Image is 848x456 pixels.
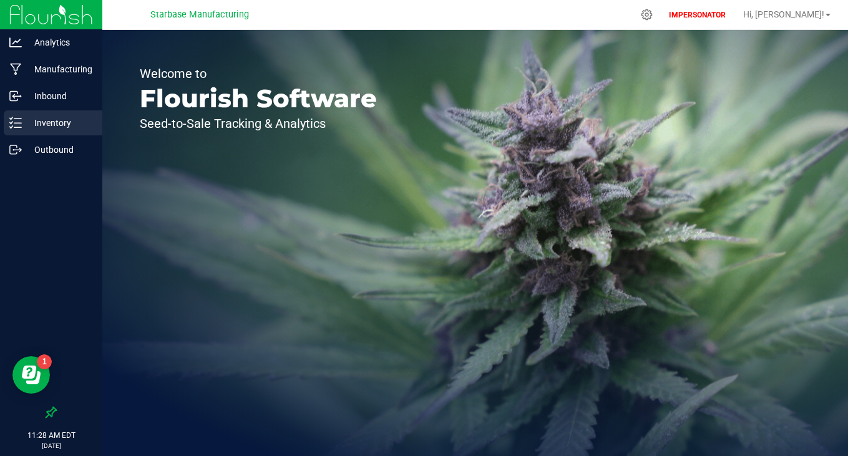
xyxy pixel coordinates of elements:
inline-svg: Manufacturing [9,63,22,75]
span: Starbase Manufacturing [150,9,249,20]
p: IMPERSONATOR [664,9,731,21]
p: Outbound [22,142,97,157]
inline-svg: Inventory [9,117,22,129]
p: [DATE] [6,441,97,450]
div: Manage settings [639,9,655,21]
p: Inventory [22,115,97,130]
iframe: Resource center [12,356,50,394]
span: Hi, [PERSON_NAME]! [743,9,824,19]
p: Flourish Software [140,86,377,111]
inline-svg: Inbound [9,90,22,102]
p: Welcome to [140,67,377,80]
iframe: Resource center unread badge [37,354,52,369]
p: Seed-to-Sale Tracking & Analytics [140,117,377,130]
label: Pin the sidebar to full width on large screens [45,406,57,419]
p: Inbound [22,89,97,104]
inline-svg: Analytics [9,36,22,49]
p: 11:28 AM EDT [6,430,97,441]
inline-svg: Outbound [9,143,22,156]
p: Analytics [22,35,97,50]
p: Manufacturing [22,62,97,77]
